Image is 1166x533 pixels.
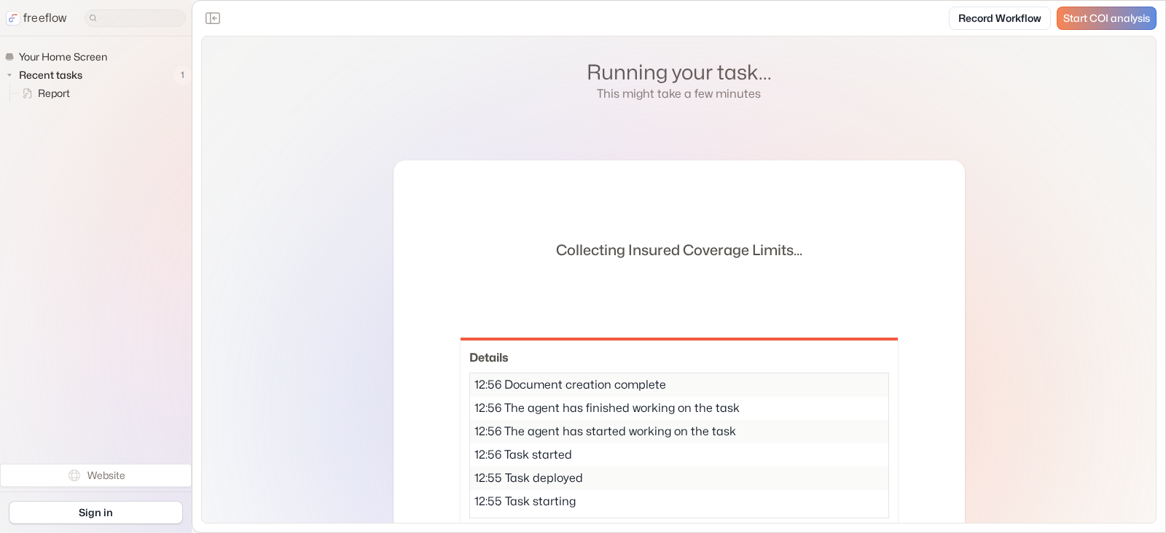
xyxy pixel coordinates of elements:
[6,9,67,27] a: freeflow
[9,501,183,524] a: Sign in
[597,85,761,100] span: This might take a few minutes
[470,397,888,420] div: 12:56 The agent has finished working on the task
[1063,12,1150,25] span: Start COI analysis
[470,420,888,443] div: 12:56 The agent has started working on the task
[35,86,74,101] span: Report
[469,349,889,367] h2: Details
[4,66,88,84] button: Recent tasks
[4,48,113,66] a: Your Home Screen
[201,7,224,30] button: Close the sidebar
[10,85,76,102] a: Report
[1057,7,1157,30] a: Start COI analysis
[470,467,888,490] div: 12:55 Task deployed
[470,373,888,397] div: 12:56 Document creation complete
[16,68,87,82] span: Recent tasks
[470,443,888,467] div: 12:56 Task started
[949,7,1051,30] a: Record Workflow
[23,9,67,27] p: freeflow
[16,50,111,64] span: Your Home Screen
[556,239,802,261] span: Collecting Insured Coverage Limits...
[470,490,888,513] div: 12:55 Task starting
[173,66,192,85] span: 1
[587,60,772,85] h1: Running your task...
